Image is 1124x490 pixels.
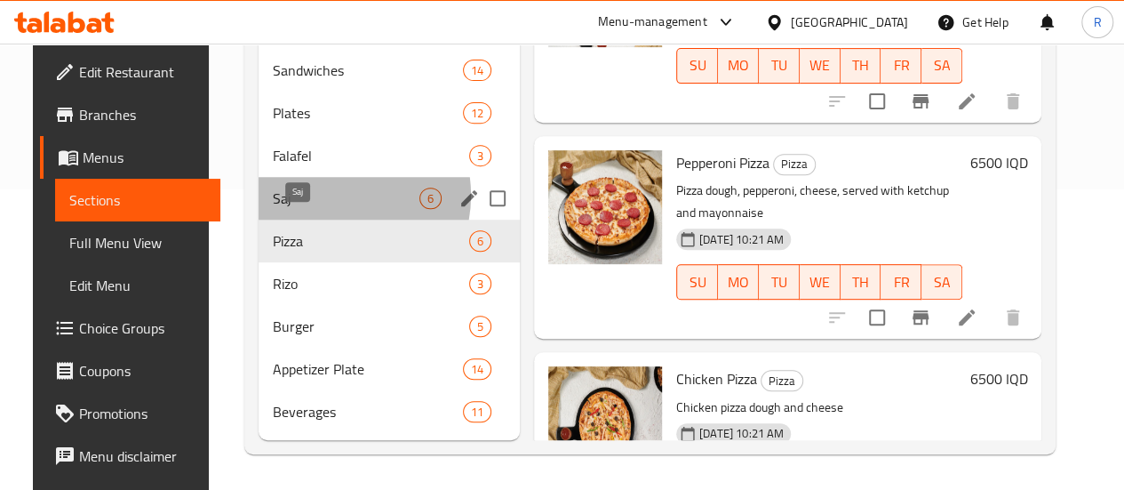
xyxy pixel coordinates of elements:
[725,52,752,78] span: MO
[548,366,662,480] img: Chicken Pizza
[848,269,874,295] span: TH
[725,269,752,295] span: MO
[684,269,711,295] span: SU
[273,60,462,81] span: Sandwiches
[858,83,896,120] span: Select to update
[69,189,206,211] span: Sections
[419,188,442,209] div: items
[956,307,977,328] a: Edit menu item
[69,275,206,296] span: Edit Menu
[79,61,206,83] span: Edit Restaurant
[470,276,490,293] span: 3
[463,102,491,124] div: items
[273,358,462,380] span: Appetizer Plate
[969,366,1027,391] h6: 6500 IQD
[40,51,220,93] a: Edit Restaurant
[40,93,220,136] a: Branches
[881,48,921,84] button: FR
[800,264,841,300] button: WE
[759,264,800,300] button: TU
[259,134,520,177] div: Falafel3
[773,154,816,175] div: Pizza
[774,154,815,174] span: Pizza
[676,365,757,392] span: Chicken Pizza
[40,136,220,179] a: Menus
[469,230,491,252] div: items
[929,52,955,78] span: SA
[273,273,469,294] span: Rizo
[259,92,520,134] div: Plates12
[676,264,718,300] button: SU
[761,371,802,391] span: Pizza
[841,48,881,84] button: TH
[684,52,711,78] span: SU
[888,52,914,78] span: FR
[259,348,520,390] div: Appetizer Plate14
[40,435,220,478] a: Menu disclaimer
[929,269,955,295] span: SA
[807,269,833,295] span: WE
[692,425,791,442] span: [DATE] 10:21 AM
[40,307,220,349] a: Choice Groups
[548,150,662,264] img: Pepperoni Pizza
[464,62,490,79] span: 14
[469,273,491,294] div: items
[55,179,220,221] a: Sections
[464,105,490,122] span: 12
[921,48,962,84] button: SA
[676,397,962,419] p: Chicken pizza dough and cheese
[992,296,1034,339] button: delete
[463,401,491,422] div: items
[470,318,490,335] span: 5
[259,177,520,220] div: Saj6edit
[807,52,833,78] span: WE
[899,296,942,339] button: Branch-specific-item
[259,49,520,92] div: Sandwiches14
[470,148,490,165] span: 3
[899,80,942,123] button: Branch-specific-item
[848,52,874,78] span: TH
[40,349,220,392] a: Coupons
[921,264,962,300] button: SA
[464,361,490,378] span: 14
[469,145,491,166] div: items
[273,230,469,252] span: Pizza
[273,102,462,124] div: Plates
[79,360,206,382] span: Coupons
[718,48,759,84] button: MO
[273,145,469,166] span: Falafel
[598,12,707,33] div: Menu-management
[888,269,914,295] span: FR
[759,48,800,84] button: TU
[83,147,206,168] span: Menus
[55,221,220,264] a: Full Menu View
[969,150,1027,175] h6: 6500 IQD
[469,316,491,337] div: items
[841,264,881,300] button: TH
[766,52,793,78] span: TU
[956,91,977,112] a: Edit menu item
[79,446,206,467] span: Menu disclaimer
[456,185,482,212] button: edit
[766,269,793,295] span: TU
[992,80,1034,123] button: delete
[273,316,469,337] span: Burger
[676,48,718,84] button: SU
[259,305,520,348] div: Burger5
[40,392,220,435] a: Promotions
[881,264,921,300] button: FR
[69,232,206,253] span: Full Menu View
[800,48,841,84] button: WE
[259,220,520,262] div: Pizza6
[463,60,491,81] div: items
[676,149,769,176] span: Pepperoni Pizza
[470,233,490,250] span: 6
[273,401,462,422] span: Beverages
[420,190,441,207] span: 6
[1093,12,1101,32] span: R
